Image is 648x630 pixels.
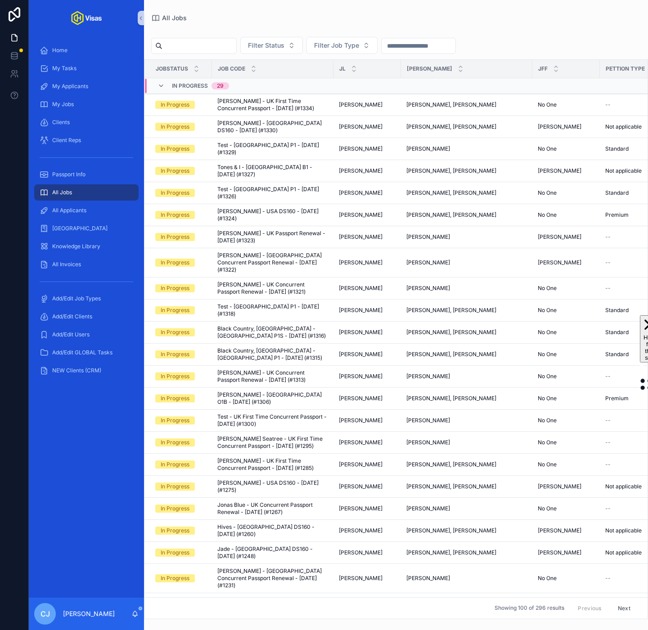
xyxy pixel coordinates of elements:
span: [PERSON_NAME] [406,259,450,266]
span: All Applicants [52,207,86,214]
span: Add/Edit Job Types [52,295,101,302]
div: In Progress [161,483,189,491]
a: [PERSON_NAME] [406,417,527,424]
span: -- [605,461,611,468]
a: [PERSON_NAME] - UK First Time Concurrent Passport - [DATE] (#1285) [217,457,328,472]
a: Add/Edit GLOBAL Tasks [34,344,139,361]
span: No One [538,145,557,152]
div: In Progress [161,350,189,358]
a: Black Country, [GEOGRAPHIC_DATA] - [GEOGRAPHIC_DATA] P1 - [DATE] (#1315) [217,347,328,362]
span: [PERSON_NAME] - [GEOGRAPHIC_DATA] DS160 - [DATE] (#1330) [217,120,328,134]
div: In Progress [161,416,189,424]
span: [PERSON_NAME] [339,101,382,108]
span: [PERSON_NAME] [339,351,382,358]
span: Premium [605,211,629,219]
span: [PERSON_NAME] [406,145,450,152]
a: In Progress [155,438,207,447]
a: No One [538,351,594,358]
a: [PERSON_NAME] - UK Concurrent Passport Renewal - [DATE] (#1321) [217,281,328,295]
a: [PERSON_NAME], [PERSON_NAME] [406,123,527,130]
a: No One [538,395,594,402]
a: No One [538,439,594,446]
a: Add/Edit Job Types [34,290,139,307]
a: In Progress [155,527,207,535]
a: Jade - [GEOGRAPHIC_DATA] DS160 - [DATE] (#1248) [217,545,328,560]
span: [PERSON_NAME] [339,505,382,512]
a: In Progress [155,372,207,380]
a: [PERSON_NAME] [339,211,396,219]
a: Jonas Blue - UK Concurrent Passport Renewal - [DATE] (#1267) [217,501,328,516]
a: No One [538,417,594,424]
a: Black Country, [GEOGRAPHIC_DATA] - [GEOGRAPHIC_DATA] P1S - [DATE] (#1316) [217,325,328,340]
span: [PERSON_NAME] - [GEOGRAPHIC_DATA] Concurrent Passport Renewal - [DATE] (#1231) [217,567,328,589]
span: Hives - [GEOGRAPHIC_DATA] DS160 - [DATE] (#1260) [217,523,328,538]
a: All Applicants [34,202,139,219]
a: No One [538,211,594,219]
span: Client Reps [52,137,81,144]
a: [PERSON_NAME] [339,417,396,424]
div: In Progress [161,233,189,241]
div: In Progress [161,145,189,153]
div: In Progress [161,123,189,131]
span: [PERSON_NAME] [538,259,581,266]
a: In Progress [155,259,207,267]
span: No One [538,189,557,197]
a: No One [538,145,594,152]
a: Test - UK First Time Concurrent Passport - [DATE] (#1300) [217,413,328,428]
span: [PERSON_NAME] [538,123,581,130]
a: [PERSON_NAME] [339,549,396,556]
span: [PERSON_NAME] [339,285,382,292]
span: [PERSON_NAME] [538,167,581,174]
div: In Progress [161,211,189,219]
a: [PERSON_NAME], [PERSON_NAME] [406,461,527,468]
a: No One [538,101,594,108]
a: No One [538,189,594,197]
a: [PERSON_NAME] [538,549,594,556]
a: My Applicants [34,78,139,94]
a: Test - [GEOGRAPHIC_DATA] P1 - [DATE] (#1326) [217,186,328,200]
a: [PERSON_NAME], [PERSON_NAME] [406,549,527,556]
a: In Progress [155,211,207,219]
span: -- [605,259,611,266]
span: [PERSON_NAME] [538,549,581,556]
a: [PERSON_NAME] [339,329,396,336]
a: My Tasks [34,60,139,76]
a: [PERSON_NAME], [PERSON_NAME] [406,307,527,314]
a: [PERSON_NAME] - [GEOGRAPHIC_DATA] Concurrent Passport Renewal - [DATE] (#1322) [217,252,328,273]
a: [PERSON_NAME] [538,123,594,130]
a: No One [538,285,594,292]
div: In Progress [161,574,189,582]
a: In Progress [155,328,207,336]
span: Premium [605,395,629,402]
span: -- [605,101,611,108]
span: [PERSON_NAME], [PERSON_NAME] [406,211,496,219]
a: [PERSON_NAME] - [GEOGRAPHIC_DATA] O1B - [DATE] (#1306) [217,391,328,406]
span: [PERSON_NAME] [339,145,382,152]
span: [PERSON_NAME] [339,123,382,130]
a: In Progress [155,460,207,469]
a: [PERSON_NAME] [339,233,396,241]
span: Add/Edit Clients [52,313,92,320]
a: In Progress [155,350,207,358]
a: In Progress [155,145,207,153]
div: In Progress [161,460,189,469]
div: In Progress [161,527,189,535]
div: In Progress [161,101,189,109]
a: No One [538,373,594,380]
span: [PERSON_NAME], [PERSON_NAME] [406,351,496,358]
a: Clients [34,114,139,130]
span: Home [52,47,67,54]
a: [PERSON_NAME], [PERSON_NAME] [406,101,527,108]
a: [PERSON_NAME] [538,527,594,534]
span: [PERSON_NAME] [406,417,450,424]
span: All Jobs [162,13,187,22]
span: No One [538,101,557,108]
span: [PERSON_NAME], [PERSON_NAME] [406,527,496,534]
span: Not applicable [605,549,642,556]
a: No One [538,329,594,336]
span: Passport Info [52,171,85,178]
